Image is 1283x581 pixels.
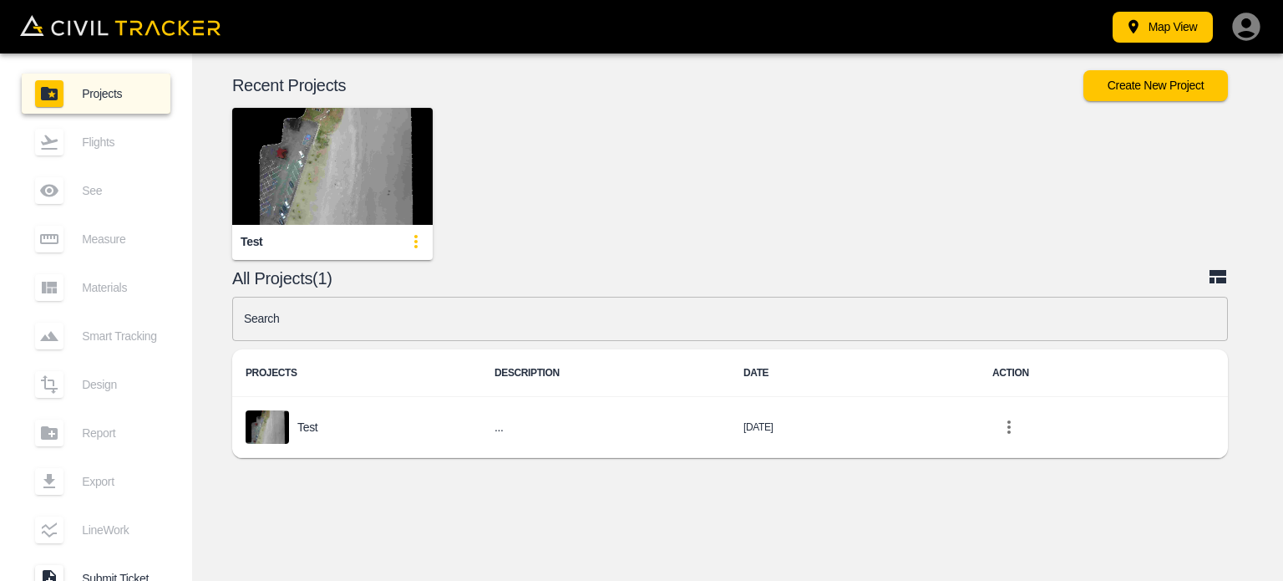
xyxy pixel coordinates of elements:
[481,349,730,397] th: DESCRIPTION
[241,234,262,250] div: test
[232,349,1228,458] table: project-list-table
[730,397,979,458] td: [DATE]
[979,349,1228,397] th: ACTION
[232,79,1083,92] p: Recent Projects
[1113,12,1213,43] button: Map View
[494,417,717,438] h6: ...
[399,225,433,258] button: update-card-details
[730,349,979,397] th: DATE
[297,420,317,434] p: test
[20,15,221,36] img: Civil Tracker
[232,108,433,225] img: test
[82,87,157,100] span: Projects
[246,410,289,444] img: project-image
[232,272,1208,285] p: All Projects(1)
[232,349,481,397] th: PROJECTS
[1083,70,1228,101] button: Create New Project
[22,74,170,114] a: Projects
